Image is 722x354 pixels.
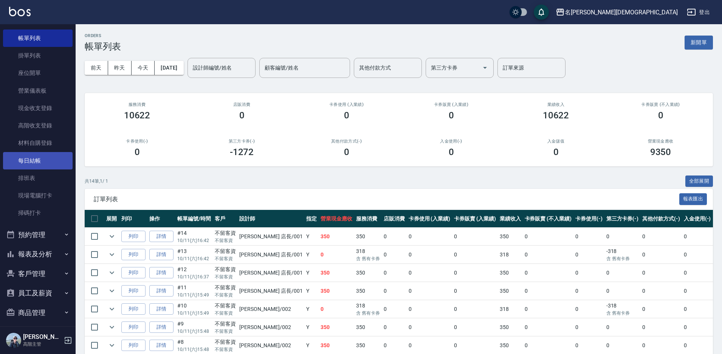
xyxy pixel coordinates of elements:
[121,321,146,333] button: 列印
[498,300,523,318] td: 318
[215,284,236,292] div: 不留客資
[3,204,73,222] a: 掃碼打卡
[177,255,211,262] p: 10/11 (六) 16:42
[106,303,118,315] button: expand row
[213,210,238,228] th: 客戶
[304,264,319,282] td: Y
[452,210,498,228] th: 卡券販賣 (入業績)
[121,303,146,315] button: 列印
[408,102,494,107] h2: 卡券販賣 (入業績)
[604,228,641,245] td: 0
[237,210,304,228] th: 設計師
[94,196,679,203] span: 訂單列表
[175,300,213,318] td: #10
[650,147,671,157] h3: 9350
[682,246,713,264] td: 0
[3,152,73,169] a: 每日結帳
[498,282,523,300] td: 350
[237,228,304,245] td: [PERSON_NAME] 店長 /001
[106,340,118,351] button: expand row
[679,195,707,202] a: 報表匯出
[319,246,354,264] td: 0
[3,64,73,82] a: 座位開單
[604,210,641,228] th: 第三方卡券(-)
[215,302,236,310] div: 不留客資
[319,210,354,228] th: 營業現金應收
[344,110,349,121] h3: 0
[354,228,382,245] td: 350
[523,246,573,264] td: 0
[175,210,213,228] th: 帳單編號/時間
[198,102,285,107] h2: 店販消費
[237,264,304,282] td: [PERSON_NAME] 店長 /001
[121,285,146,297] button: 列印
[640,282,682,300] td: 0
[175,264,213,282] td: #12
[573,210,604,228] th: 卡券使用(-)
[177,346,211,353] p: 10/11 (六) 15:48
[498,228,523,245] td: 350
[215,273,236,280] p: 不留客資
[132,61,155,75] button: 今天
[565,8,678,17] div: 名[PERSON_NAME][DEMOGRAPHIC_DATA]
[407,318,452,336] td: 0
[237,318,304,336] td: [PERSON_NAME] /002
[606,255,639,262] p: 含 舊有卡券
[640,264,682,282] td: 0
[682,282,713,300] td: 0
[304,300,319,318] td: Y
[149,231,174,242] a: 詳情
[407,300,452,318] td: 0
[3,303,73,323] button: 商品管理
[523,318,573,336] td: 0
[147,210,175,228] th: 操作
[3,117,73,134] a: 高階收支登錄
[23,341,62,348] p: 高階主管
[354,282,382,300] td: 350
[682,318,713,336] td: 0
[354,300,382,318] td: 318
[121,249,146,261] button: 列印
[498,246,523,264] td: 318
[513,102,599,107] h2: 業績收入
[3,47,73,64] a: 掛單列表
[3,283,73,303] button: 員工及薪資
[534,5,549,20] button: save
[104,210,119,228] th: 展開
[3,225,73,245] button: 預約管理
[682,300,713,318] td: 0
[108,61,132,75] button: 昨天
[149,249,174,261] a: 詳情
[407,246,452,264] td: 0
[685,175,713,187] button: 全部展開
[407,228,452,245] td: 0
[155,61,183,75] button: [DATE]
[479,62,491,74] button: Open
[319,228,354,245] td: 350
[121,231,146,242] button: 列印
[3,322,73,342] button: 行銷工具
[177,328,211,335] p: 10/11 (六) 15:48
[237,282,304,300] td: [PERSON_NAME] 店長 /001
[640,300,682,318] td: 0
[604,282,641,300] td: 0
[106,231,118,242] button: expand row
[640,210,682,228] th: 其他付款方式(-)
[382,318,407,336] td: 0
[452,264,498,282] td: 0
[685,36,713,50] button: 新開單
[215,265,236,273] div: 不留客資
[215,346,236,353] p: 不留客資
[304,210,319,228] th: 指定
[94,139,180,144] h2: 卡券使用(-)
[94,102,180,107] h3: 服務消費
[319,282,354,300] td: 350
[3,187,73,204] a: 現場電腦打卡
[237,246,304,264] td: [PERSON_NAME] 店長 /001
[319,264,354,282] td: 350
[640,318,682,336] td: 0
[121,340,146,351] button: 列印
[303,139,390,144] h2: 其他付款方式(-)
[640,228,682,245] td: 0
[215,310,236,317] p: 不留客資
